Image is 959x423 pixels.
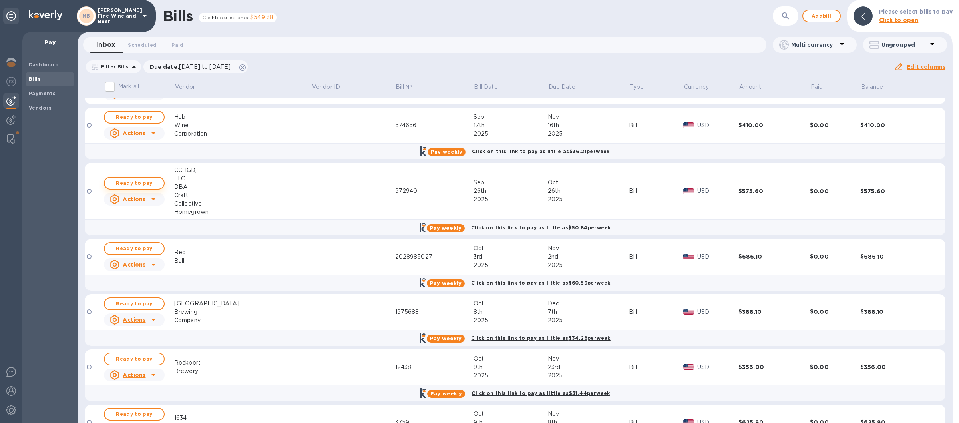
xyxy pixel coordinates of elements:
div: [GEOGRAPHIC_DATA] [174,299,311,308]
p: Filter Bills [98,63,129,70]
button: Ready to pay [104,111,165,124]
u: Actions [123,317,145,323]
button: Addbill [802,10,841,22]
div: CCHGD, [174,166,311,174]
div: 574656 [395,121,474,130]
b: Pay weekly [430,391,462,397]
span: [DATE] to [DATE] [179,64,231,70]
b: Click on this link to pay as little as $60.59 per week [471,280,610,286]
p: Multi currency [791,41,837,49]
img: USD [683,122,694,128]
span: Ready to pay [111,354,157,364]
p: Balance [861,83,883,91]
p: Amount [739,83,762,91]
div: Nov [548,244,629,253]
div: Bill [629,253,683,261]
div: $0.00 [810,187,860,195]
img: Logo [29,10,62,20]
span: Vendor [175,83,206,91]
div: 2025 [548,261,629,269]
p: Paid [811,83,823,91]
div: Nov [548,113,629,121]
p: [PERSON_NAME] Fine Wine and Beer [98,8,138,24]
div: Brewery [174,367,311,375]
p: Pay [29,38,71,46]
b: Pay weekly [430,280,462,286]
div: Oct [474,299,548,308]
p: Due Date [549,83,575,91]
b: Click on this link to pay as little as $31.44 per week [472,390,610,396]
div: Red [174,248,311,257]
p: Vendor ID [312,83,340,91]
div: $686.10 [738,253,810,261]
div: 2025 [474,130,548,138]
div: 2025 [548,195,629,204]
button: Ready to pay [104,242,165,255]
div: Collective [174,200,311,208]
div: Wine [174,121,311,130]
p: Currency [684,83,709,91]
div: 26th [474,187,548,195]
span: Vendor ID [312,83,350,91]
button: Ready to pay [104,353,165,365]
p: Type [629,83,644,91]
div: Unpin categories [3,8,19,24]
div: $410.00 [738,121,810,129]
div: 16th [548,121,629,130]
div: Company [174,316,311,325]
div: 3rd [474,253,548,261]
div: 9th [474,363,548,371]
p: Ungrouped [881,41,927,49]
p: Due date : [150,63,235,71]
b: Click on this link to pay as little as $50.84 per week [471,225,611,231]
span: Ready to pay [111,244,157,253]
button: Ready to pay [104,408,165,421]
div: 2025 [474,371,548,380]
div: 2028985027 [395,253,474,261]
u: Edit columns [907,64,945,70]
div: 2025 [474,316,548,325]
span: Inbox [96,39,115,50]
div: Bill [629,308,683,316]
div: Oct [548,178,629,187]
div: Nov [548,355,629,363]
div: Bill [629,363,683,371]
div: $356.00 [860,363,932,371]
b: Please select bills to pay [879,8,953,15]
b: Pay weekly [430,335,462,341]
div: Rockport [174,359,311,367]
p: USD [697,121,738,130]
div: 23rd [548,363,629,371]
span: Ready to pay [111,299,157,309]
p: Bill № [396,83,412,91]
span: Bill № [396,83,422,91]
button: Ready to pay [104,297,165,310]
img: USD [683,364,694,370]
span: Paid [171,41,183,49]
div: DBA [174,183,311,191]
b: Pay weekly [430,225,462,231]
div: $410.00 [860,121,932,129]
b: Bills [29,76,41,82]
div: $0.00 [810,363,860,371]
div: $575.60 [860,187,932,195]
span: Amount [739,83,772,91]
b: Click to open [879,17,919,23]
div: 8th [474,308,548,316]
p: Bill Date [474,83,497,91]
div: $686.10 [860,253,932,261]
div: Sep [474,178,548,187]
div: $0.00 [810,121,860,129]
img: USD [683,309,694,315]
div: Oct [474,355,548,363]
img: USD [683,188,694,194]
p: USD [697,187,738,195]
span: Scheduled [128,41,157,49]
div: Dec [548,299,629,308]
div: Sep [474,113,548,121]
div: 12438 [395,363,474,371]
b: Click on this link to pay as little as $36.21 per week [472,148,609,154]
p: USD [697,308,738,316]
b: Payments [29,90,56,96]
